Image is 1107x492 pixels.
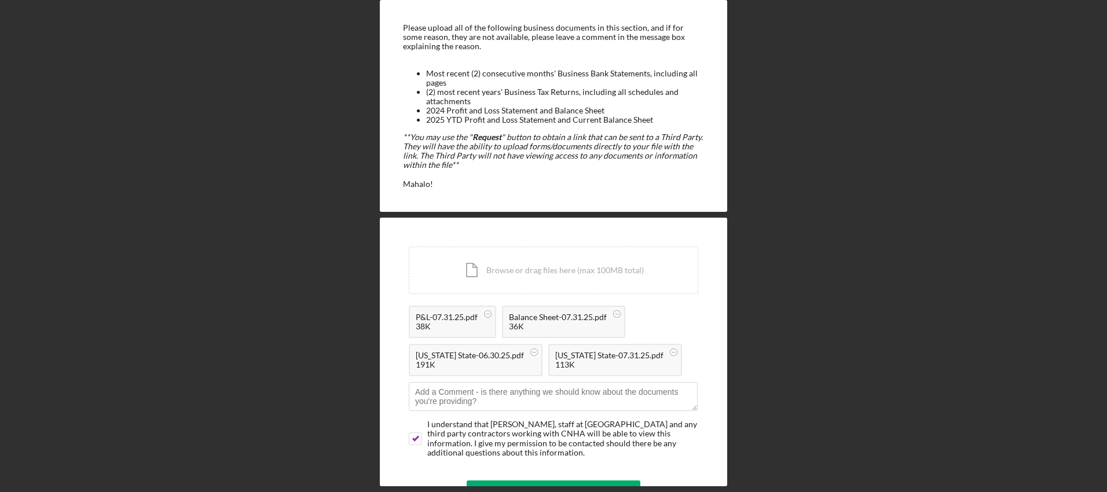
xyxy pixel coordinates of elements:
[416,313,478,322] div: P&L-07.31.25.pdf
[509,313,607,322] div: Balance Sheet-07.31.25.pdf
[403,132,703,170] em: **You may use the " " button to obtain a link that can be sent to a Third Party. They will have t...
[416,351,524,360] div: [US_STATE] State-06.30.25.pdf
[509,322,607,331] div: 36K
[426,106,704,115] li: 2024 Profit and Loss Statement and Balance Sheet
[472,132,501,142] strong: Request
[416,360,524,369] div: 191K
[426,87,704,106] li: (2) most recent years' Business Tax Returns, including all schedules and attachments
[426,69,704,87] li: Most recent (2) consecutive months' Business Bank Statements, including all pages
[427,420,698,457] div: I understand that [PERSON_NAME], staff at [GEOGRAPHIC_DATA] and any third party contractors worki...
[416,322,478,331] div: 38K
[403,23,704,51] div: Please upload all of the following business documents in this section, and if for some reason, th...
[555,351,664,360] div: [US_STATE] State-07.31.25.pdf
[555,360,664,369] div: 113K
[403,179,704,189] div: Mahalo!
[426,115,704,124] li: 2025 YTD Profit and Loss Statement and Current Balance Sheet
